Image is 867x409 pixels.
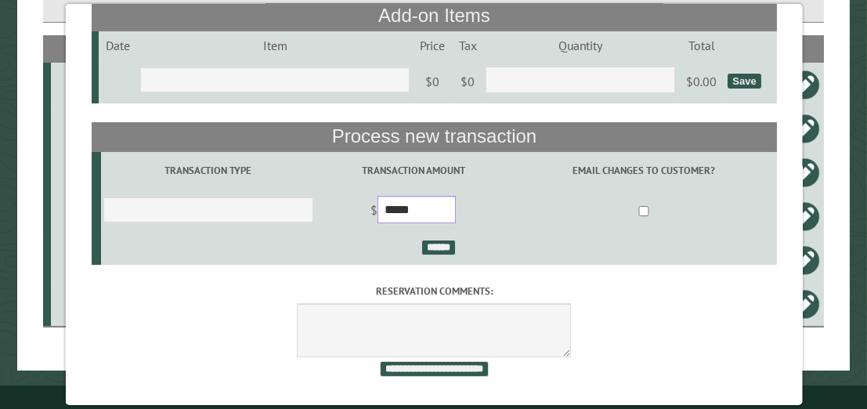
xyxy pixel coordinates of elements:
div: Quartz Inn [57,208,168,224]
td: Quantity [482,31,677,60]
th: Add-on Items [91,1,776,31]
label: Transaction Type [103,163,312,178]
td: $0.00 [677,60,724,103]
div: v 4.0.25 [44,25,77,38]
th: Site [51,35,170,63]
td: $0 [452,60,482,103]
img: tab_domain_overview_orange.svg [42,99,55,111]
img: tab_keywords_by_traffic_grey.svg [156,99,168,111]
img: logo_orange.svg [25,25,38,38]
div: Save [727,74,760,89]
label: Email changes to customer? [513,163,774,178]
td: $ [315,190,510,233]
td: $0 [411,60,452,103]
label: Reservation comments: [91,284,776,299]
td: Date [98,31,137,60]
div: Domain Overview [60,100,140,110]
div: 15 [57,121,168,136]
td: Total [677,31,724,60]
label: Transaction Amount [317,163,508,178]
div: Domain: [DOMAIN_NAME] [41,41,172,53]
td: Item [137,31,411,60]
th: Process new transaction [91,122,776,152]
div: 23 [57,165,168,180]
div: Keywords by Traffic [173,100,264,110]
div: 13 [57,77,168,92]
td: Price [411,31,452,60]
td: Tax [452,31,482,60]
div: 16 [57,296,168,312]
img: website_grey.svg [25,41,38,53]
div: Tiny Cabin [57,252,168,268]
